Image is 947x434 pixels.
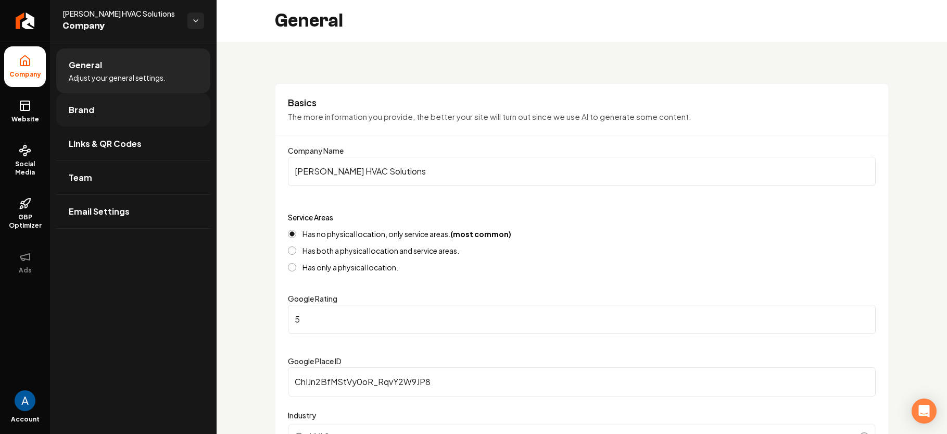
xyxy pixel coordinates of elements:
[302,230,511,238] label: Has no physical location, only service areas.
[4,213,46,230] span: GBP Optimizer
[69,205,130,218] span: Email Settings
[62,8,179,19] span: [PERSON_NAME] HVAC Solutions
[288,305,876,334] input: Google Rating
[15,266,36,275] span: Ads
[16,13,35,29] img: Rebolt Logo
[288,213,333,222] label: Service Areas
[288,96,876,109] h3: Basics
[69,72,166,83] span: Adjust your general settings.
[62,19,179,33] span: Company
[4,160,46,177] span: Social Media
[56,161,210,194] a: Team
[450,229,511,239] strong: (most common)
[15,390,35,411] button: Open user button
[69,138,142,150] span: Links & QR Codes
[56,195,210,228] a: Email Settings
[4,91,46,132] a: Website
[302,247,459,254] label: Has both a physical location and service areas.
[56,127,210,160] a: Links & QR Codes
[5,70,45,79] span: Company
[69,59,102,71] span: General
[912,399,937,424] div: Open Intercom Messenger
[69,104,94,116] span: Brand
[288,367,876,396] input: Google Place ID
[15,390,35,411] img: Andrew Magana
[56,93,210,127] a: Brand
[275,10,343,31] h2: General
[4,242,46,283] button: Ads
[69,171,92,184] span: Team
[288,409,876,421] label: Industry
[288,111,876,123] p: The more information you provide, the better your site will turn out since we use AI to generate ...
[11,415,40,424] span: Account
[288,294,337,303] label: Google Rating
[7,115,43,123] span: Website
[4,189,46,238] a: GBP Optimizer
[288,146,344,155] label: Company Name
[302,264,398,271] label: Has only a physical location.
[288,157,876,186] input: Company Name
[4,136,46,185] a: Social Media
[288,356,342,366] label: Google Place ID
